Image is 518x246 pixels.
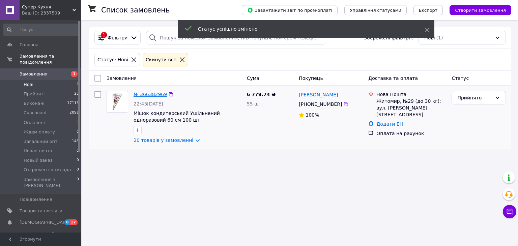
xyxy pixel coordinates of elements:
[436,35,443,40] span: (1)
[71,71,78,77] span: 1
[443,7,511,12] a: Створити замовлення
[24,82,33,88] span: Нові
[24,167,71,173] span: Отгружен со склада
[20,53,81,65] span: Замовлення та повідомлення
[413,5,443,15] button: Експорт
[20,71,48,77] span: Замовлення
[20,42,38,48] span: Головна
[96,56,129,63] div: Статус: Нові
[450,5,511,15] button: Створити замовлення
[299,75,323,81] span: Покупець
[77,157,79,163] span: 0
[452,75,469,81] span: Статус
[69,110,79,116] span: 2091
[22,10,81,16] div: Ваш ID: 2337509
[247,7,332,13] span: Завантажити звіт по пром-оплаті
[64,219,70,225] span: 8
[70,219,78,225] span: 17
[77,177,79,189] span: 0
[134,111,220,123] a: Мішок кондитерський Ущільнений одноразовий 60 см 100 шт.
[242,5,338,15] button: Завантажити звіт по пром-оплаті
[24,177,77,189] span: Замовлення з [PERSON_NAME]
[144,56,178,63] div: Cкинути все
[107,91,128,113] a: Фото товару
[24,100,45,106] span: Виконані
[77,167,79,173] span: 0
[299,91,338,98] a: [PERSON_NAME]
[198,26,408,32] div: Статус успішно змінено
[72,139,79,145] span: 145
[299,101,342,107] span: [PHONE_NUMBER]
[24,120,45,126] span: Оплачені
[247,92,276,97] span: 6 779.74 ₴
[350,8,401,13] span: Управління статусами
[24,91,45,97] span: Прийняті
[247,101,263,106] span: 55 шт.
[457,94,492,101] div: Прийнято
[111,91,124,112] img: Фото товару
[368,75,418,81] span: Доставка та оплата
[77,148,79,154] span: 0
[24,139,58,145] span: Загальний опт
[134,137,193,143] a: 20 товарів у замовленні
[455,8,506,13] span: Створити замовлення
[24,148,52,154] span: Новая почта
[101,6,170,14] h1: Список замовлень
[24,157,53,163] span: Новый заказ
[134,101,163,106] span: 22:45[DATE]
[67,100,79,106] span: 17116
[108,34,127,41] span: Фільтри
[77,120,79,126] span: 0
[77,82,79,88] span: 1
[419,8,438,13] span: Експорт
[24,129,55,135] span: Ждем оплату
[247,75,259,81] span: Cума
[107,75,137,81] span: Замовлення
[376,98,446,118] div: Житомир, №29 (до 30 кг): вул. [PERSON_NAME][STREET_ADDRESS]
[20,208,62,214] span: Товари та послуги
[20,196,52,203] span: Повідомлення
[376,91,446,98] div: Нова Пошта
[22,4,73,10] span: Супер Кухня
[503,205,516,218] button: Чат з покупцем
[20,219,69,225] span: [DEMOGRAPHIC_DATA]
[376,130,446,137] div: Оплата на рахунок
[20,231,62,243] span: Показники роботи компанії
[77,129,79,135] span: 0
[344,5,407,15] button: Управління статусами
[134,92,167,97] a: № 366382969
[3,24,80,36] input: Пошук
[376,121,403,127] a: Додати ЕН
[24,110,47,116] span: Скасовані
[74,91,79,97] span: 25
[306,112,319,118] span: 100%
